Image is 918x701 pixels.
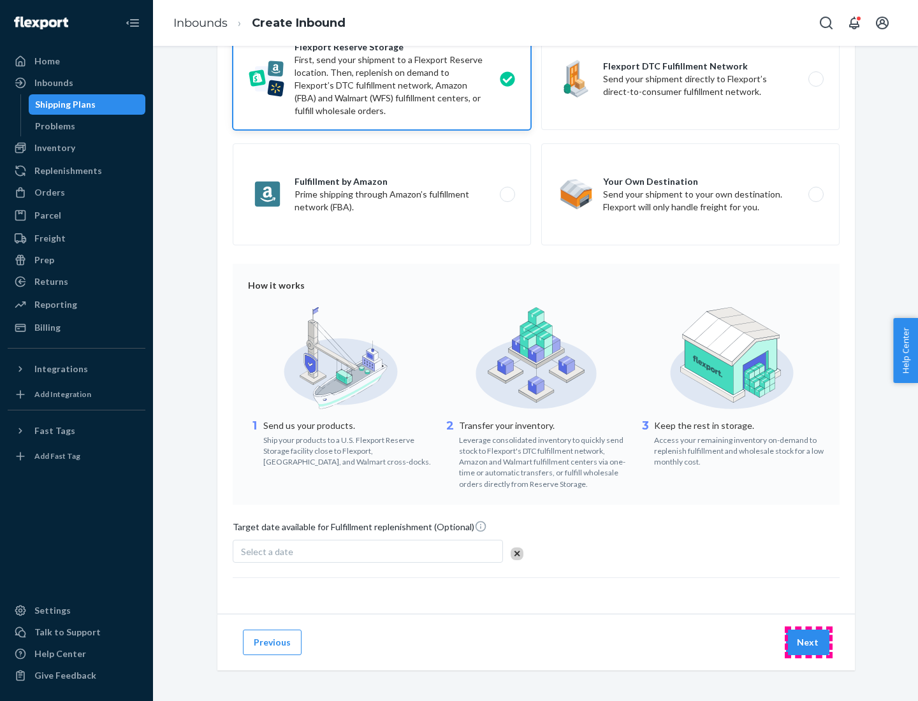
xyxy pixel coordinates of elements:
a: Home [8,51,145,71]
a: Help Center [8,644,145,664]
p: Transfer your inventory. [459,419,629,432]
button: Open Search Box [813,10,839,36]
a: Add Integration [8,384,145,405]
img: Flexport logo [14,17,68,29]
a: Problems [29,116,146,136]
div: Add Integration [34,389,91,400]
a: Shipping Plans [29,94,146,115]
div: How it works [248,279,824,292]
div: Access your remaining inventory on-demand to replenish fulfillment and wholesale stock for a low ... [654,432,824,467]
a: Returns [8,271,145,292]
div: Returns [34,275,68,288]
div: Home [34,55,60,68]
button: Integrations [8,359,145,379]
div: Leverage consolidated inventory to quickly send stock to Flexport's DTC fulfillment network, Amaz... [459,432,629,489]
a: Inbounds [8,73,145,93]
ol: breadcrumbs [163,4,356,42]
div: Add Fast Tag [34,451,80,461]
p: Keep the rest in storage. [654,419,824,432]
div: Inventory [34,141,75,154]
button: Fast Tags [8,421,145,441]
button: Open notifications [841,10,867,36]
a: Prep [8,250,145,270]
div: 2 [444,418,456,489]
div: Replenishments [34,164,102,177]
div: Prep [34,254,54,266]
span: Target date available for Fulfillment replenishment (Optional) [233,520,487,538]
p: Send us your products. [263,419,433,432]
a: Reporting [8,294,145,315]
div: Inbounds [34,76,73,89]
div: Orders [34,186,65,199]
div: Settings [34,604,71,617]
div: Parcel [34,209,61,222]
div: Help Center [34,647,86,660]
a: Billing [8,317,145,338]
a: Replenishments [8,161,145,181]
a: Settings [8,600,145,621]
a: Freight [8,228,145,249]
button: Previous [243,630,302,655]
div: Give Feedback [34,669,96,682]
div: Ship your products to a U.S. Flexport Reserve Storage facility close to Flexport, [GEOGRAPHIC_DAT... [263,432,433,467]
span: Select a date [241,546,293,557]
button: Open account menu [870,10,895,36]
div: Integrations [34,363,88,375]
a: Create Inbound [252,16,346,30]
div: Freight [34,232,66,245]
div: 3 [639,418,652,467]
div: Problems [35,120,75,133]
div: Billing [34,321,61,334]
a: Parcel [8,205,145,226]
a: Add Fast Tag [8,446,145,466]
div: 1 [248,418,261,467]
div: Reporting [34,298,77,311]
div: Talk to Support [34,626,101,639]
button: Close Navigation [120,10,145,36]
a: Inbounds [173,16,228,30]
button: Next [786,630,829,655]
button: Give Feedback [8,665,145,686]
a: Orders [8,182,145,203]
div: Fast Tags [34,424,75,437]
div: Shipping Plans [35,98,96,111]
button: Help Center [893,318,918,383]
a: Talk to Support [8,622,145,642]
a: Inventory [8,138,145,158]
